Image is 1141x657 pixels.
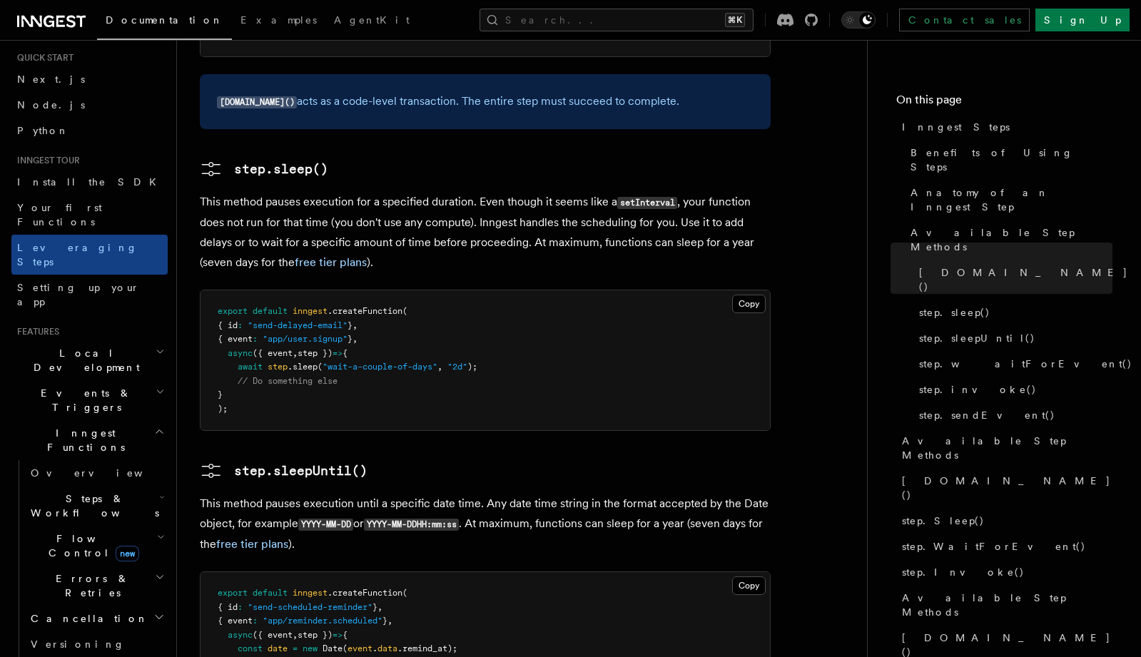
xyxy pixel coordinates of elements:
[25,606,168,631] button: Cancellation
[288,362,318,372] span: .sleep
[200,158,328,180] a: step.sleep()
[919,408,1055,422] span: step.sendEvent()
[725,13,745,27] kbd: ⌘K
[348,643,372,653] span: event
[343,348,348,358] span: {
[333,348,343,358] span: =>
[25,486,168,526] button: Steps & Workflows
[295,255,367,269] a: free tier plans
[902,591,1112,619] span: Available Step Methods
[732,576,766,595] button: Copy
[905,220,1112,260] a: Available Step Methods
[11,275,168,315] a: Setting up your app
[11,386,156,414] span: Events & Triggers
[896,508,1112,534] a: step.Sleep()
[377,602,382,612] span: ,
[31,467,178,479] span: Overview
[25,566,168,606] button: Errors & Retries
[228,348,253,358] span: async
[372,643,377,653] span: .
[240,14,317,26] span: Examples
[228,630,253,640] span: async
[293,348,298,358] span: ,
[732,295,766,313] button: Copy
[919,357,1132,371] span: step.waitForEvent()
[218,306,248,316] span: export
[17,282,140,307] span: Setting up your app
[253,616,258,626] span: :
[905,140,1112,180] a: Benefits of Using Steps
[841,11,876,29] button: Toggle dark mode
[298,348,333,358] span: step })
[218,602,238,612] span: { id
[253,334,258,344] span: :
[17,176,165,188] span: Install the SDK
[896,468,1112,508] a: [DOMAIN_NAME]()
[318,362,323,372] span: (
[913,260,1112,300] a: [DOMAIN_NAME]()
[913,402,1112,428] a: step.sendEvent()
[11,380,168,420] button: Events & Triggers
[353,334,357,344] span: ,
[253,306,288,316] span: default
[447,362,467,372] span: "2d"
[25,460,168,486] a: Overview
[902,434,1112,462] span: Available Step Methods
[298,519,353,531] code: YYYY-MM-DD
[334,14,410,26] span: AgentKit
[402,306,407,316] span: (
[293,306,328,316] span: inngest
[253,630,293,640] span: ({ event
[348,320,353,330] span: }
[17,242,138,268] span: Leveraging Steps
[617,197,677,209] code: setInterval
[238,602,243,612] span: :
[216,537,288,551] a: free tier plans
[11,66,168,92] a: Next.js
[11,195,168,235] a: Your first Functions
[263,616,382,626] span: "app/reminder.scheduled"
[116,546,139,561] span: new
[234,159,328,179] pre: step.sleep()
[902,474,1112,502] span: [DOMAIN_NAME]()
[218,320,238,330] span: { id
[218,389,223,399] span: }
[11,235,168,275] a: Leveraging Steps
[328,306,402,316] span: .createFunction
[402,588,407,598] span: (
[911,185,1112,214] span: Anatomy of an Inngest Step
[106,14,223,26] span: Documentation
[11,52,73,63] span: Quick start
[263,334,348,344] span: "app/user.signup"
[248,602,372,612] span: "send-scheduled-reminder"
[248,320,348,330] span: "send-delayed-email"
[919,305,990,320] span: step.sleep()
[896,428,1112,468] a: Available Step Methods
[348,334,353,344] span: }
[200,494,771,554] p: This method pauses execution until a specific date time. Any date time string in the format accep...
[437,362,442,372] span: ,
[253,588,288,598] span: default
[902,514,985,528] span: step.Sleep()
[11,420,168,460] button: Inngest Functions
[293,643,298,653] span: =
[343,643,348,653] span: (
[298,630,333,640] span: step })
[902,120,1010,134] span: Inngest Steps
[17,202,102,228] span: Your first Functions
[919,265,1128,294] span: [DOMAIN_NAME]()
[397,643,457,653] span: .remind_at);
[11,326,59,337] span: Features
[480,9,754,31] button: Search...⌘K
[218,404,228,414] span: );
[11,92,168,118] a: Node.js
[25,526,168,566] button: Flow Controlnew
[902,539,1086,554] span: step.WaitForEvent()
[200,192,771,273] p: This method pauses execution for a specified duration. Even though it seems like a , your functio...
[31,638,125,650] span: Versioning
[253,348,293,358] span: ({ event
[217,96,297,108] code: [DOMAIN_NAME]()
[896,585,1112,625] a: Available Step Methods
[11,155,80,166] span: Inngest tour
[238,643,263,653] span: const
